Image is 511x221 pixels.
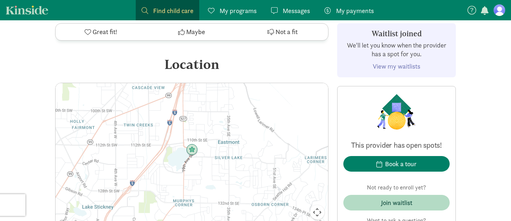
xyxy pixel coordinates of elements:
span: Find child care [153,6,193,16]
p: Not ready to enroll yet? [343,183,450,192]
span: Not a fit [275,27,298,37]
span: My programs [220,6,257,16]
a: View my waitlists [373,62,420,70]
div: Join waitlist [381,198,412,208]
p: This provider has open spots! [343,140,450,150]
span: Great fit! [93,27,117,37]
span: Maybe [186,27,205,37]
img: Provider logo [375,92,417,131]
span: Messages [283,6,310,16]
p: More info coming soon... [55,26,328,37]
button: Map camera controls [310,205,324,220]
h3: Waitlist joined [343,29,450,38]
button: Maybe [146,24,237,40]
button: Book a tour [343,156,450,172]
button: Great fit! [56,24,146,40]
button: Not a fit [237,24,328,40]
p: We'll let you know when the provider has a spot for you. [343,41,450,58]
div: Location [55,54,328,74]
a: Kinside [6,5,48,15]
div: Book a tour [385,159,417,169]
span: My payments [336,6,374,16]
button: Join waitlist [343,195,450,210]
